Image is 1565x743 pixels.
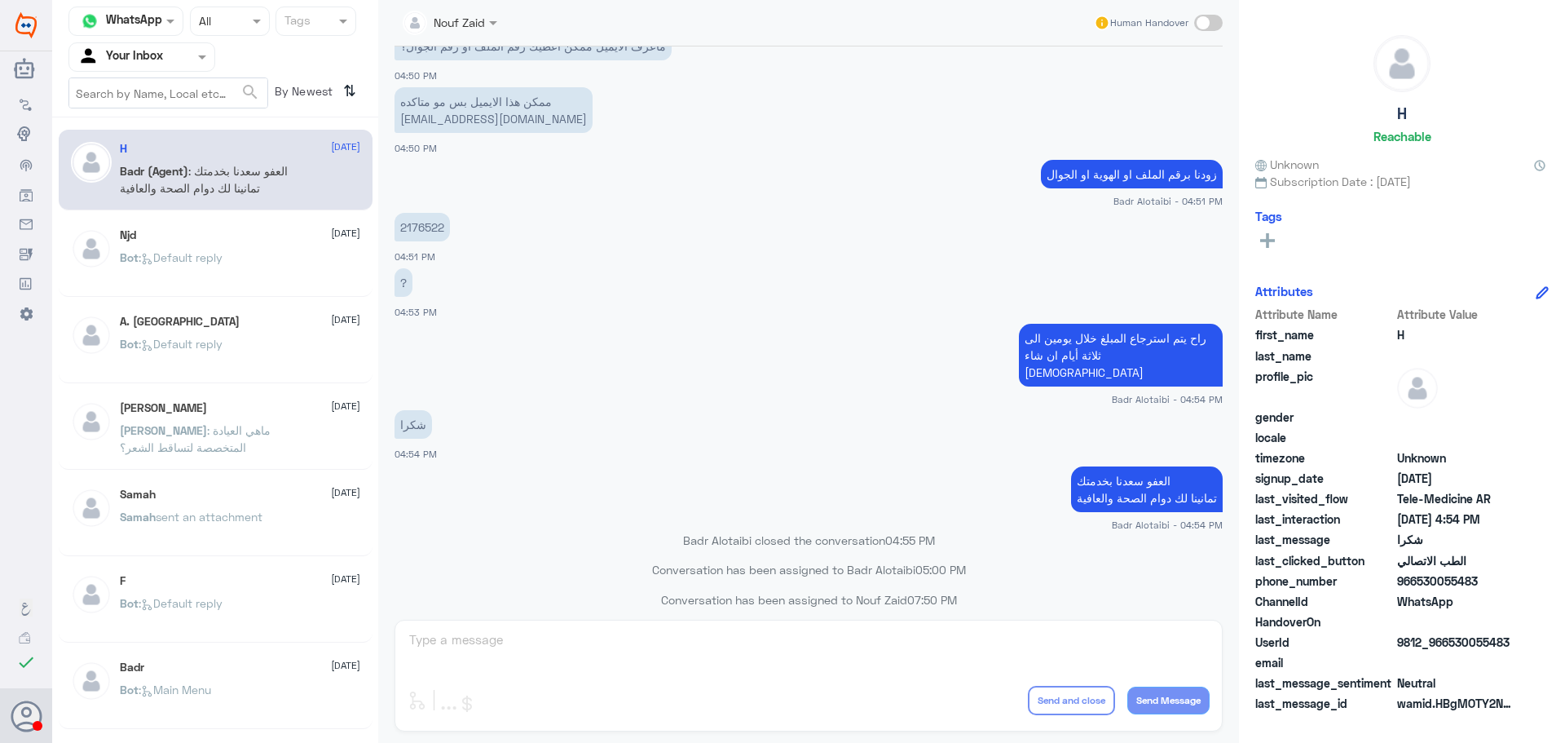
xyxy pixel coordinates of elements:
[395,532,1223,549] p: Badr Alotaibi closed the conversation
[11,701,42,732] button: Avatar
[395,143,437,153] span: 04:50 PM
[1397,674,1515,692] span: 0
[395,410,432,439] p: 10/8/2025, 4:54 PM
[395,449,437,459] span: 04:54 PM
[1019,324,1223,387] p: 10/8/2025, 4:54 PM
[282,11,311,33] div: Tags
[120,228,136,242] h5: Njd
[1028,686,1115,715] button: Send and close
[240,79,260,106] button: search
[120,164,288,195] span: : العفو سعدنا بخدمتك تمانينا لك دوام الصحة والعافية
[1397,490,1515,507] span: Tele-Medicine AR
[120,574,126,588] h5: F
[1255,429,1394,446] span: locale
[1255,613,1394,630] span: HandoverOn
[120,250,139,264] span: Bot
[120,510,156,524] span: Samah
[1127,687,1210,714] button: Send Message
[907,593,957,607] span: 07:50 PM
[139,337,223,351] span: : Default reply
[1373,129,1431,144] h6: Reachable
[1397,326,1515,343] span: H
[139,683,211,697] span: : Main Menu
[1397,654,1515,671] span: null
[1255,156,1319,173] span: Unknown
[139,250,223,264] span: : Default reply
[120,596,139,610] span: Bot
[1397,613,1515,630] span: null
[1110,15,1188,30] span: Human Handover
[1255,634,1394,651] span: UserId
[1397,531,1515,548] span: شكرا
[331,312,360,327] span: [DATE]
[1397,429,1515,446] span: null
[120,423,207,437] span: [PERSON_NAME]
[120,164,188,178] span: Badr (Agent)
[1374,36,1430,91] img: defaultAdmin.png
[1397,593,1515,610] span: 2
[268,77,337,110] span: By Newest
[1255,409,1394,426] span: gender
[1255,511,1394,528] span: last_interaction
[915,563,966,577] span: 05:00 PM
[1397,634,1515,651] span: 9812_966530055483
[71,574,112,615] img: defaultAdmin.png
[1255,695,1394,712] span: last_message_id
[120,401,207,415] h5: عبدالرحمن بن عبدالله
[331,658,360,673] span: [DATE]
[240,82,260,102] span: search
[120,315,240,329] h5: A. Turki
[1255,490,1394,507] span: last_visited_flow
[1255,449,1394,467] span: timezone
[1255,326,1394,343] span: first_name
[139,596,223,610] span: : Default reply
[1255,573,1394,590] span: phone_number
[1397,695,1515,712] span: wamid.HBgMOTY2NTMwMDU1NDgzFQIAEhgUM0FCNjRDODgzQzJDMDU5RUM1NjYA
[331,399,360,414] span: [DATE]
[1255,654,1394,671] span: email
[71,488,112,529] img: defaultAdmin.png
[1255,531,1394,548] span: last_message
[1255,593,1394,610] span: ChannelId
[331,572,360,586] span: [DATE]
[1255,674,1394,692] span: last_message_sentiment
[1397,470,1515,487] span: 2025-08-10T13:48:07.105Z
[120,661,144,674] h5: Badr
[16,652,36,672] i: check
[120,488,156,502] h5: Samah
[1255,368,1394,405] span: profile_pic
[120,142,127,156] h5: H
[395,561,1223,578] p: Conversation has been assigned to Badr Alotaibi
[1397,511,1515,528] span: 2025-08-10T13:54:13.076Z
[331,226,360,241] span: [DATE]
[1397,104,1407,123] h5: H
[1397,573,1515,590] span: 966530055483
[71,401,112,442] img: defaultAdmin.png
[1255,470,1394,487] span: signup_date
[395,32,672,60] p: 10/8/2025, 4:50 PM
[120,683,139,697] span: Bot
[69,78,267,108] input: Search by Name, Local etc…
[1255,306,1394,323] span: Attribute Name
[1397,368,1438,409] img: defaultAdmin.png
[1112,518,1223,532] span: Badr Alotaibi - 04:54 PM
[395,70,437,81] span: 04:50 PM
[395,591,1223,608] p: Conversation has been assigned to Nouf Zaid
[1255,347,1394,365] span: last_name
[1041,160,1223,188] p: 10/8/2025, 4:51 PM
[1113,194,1223,208] span: Badr Alotaibi - 04:51 PM
[1255,552,1394,569] span: last_clicked_button
[1255,284,1313,299] h6: Attributes
[1112,392,1223,406] span: Badr Alotaibi - 04:54 PM
[1397,552,1515,569] span: الطب الاتصالي
[71,142,112,183] img: defaultAdmin.png
[77,9,102,33] img: whatsapp.png
[885,533,935,547] span: 04:55 PM
[395,307,437,317] span: 04:53 PM
[1255,173,1549,190] span: Subscription Date : [DATE]
[15,12,37,38] img: Widebot Logo
[71,315,112,356] img: defaultAdmin.png
[77,45,102,69] img: yourInbox.svg
[331,139,360,154] span: [DATE]
[395,87,593,133] p: 10/8/2025, 4:50 PM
